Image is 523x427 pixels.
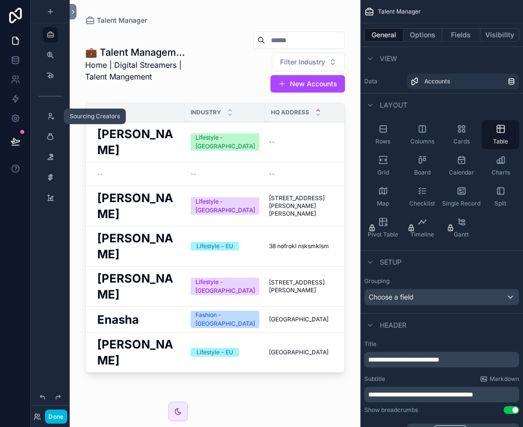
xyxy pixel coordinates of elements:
button: Charts [482,151,519,180]
button: Checklist [403,182,441,211]
a: Markdown [480,375,519,383]
button: Timeline [403,213,441,242]
button: Choose a field [364,289,519,305]
label: Grouping [364,277,389,285]
button: Board [403,151,441,180]
span: Charts [492,169,510,176]
a: Accounts [407,74,519,89]
button: Rows [364,120,402,149]
span: Columns [410,138,434,145]
button: Single Record [443,182,480,211]
span: Single Record [442,200,480,207]
span: Industry [191,109,221,116]
div: Show breadcrumbs [364,406,418,414]
span: View [380,54,397,63]
span: Checklist [409,200,435,207]
span: Map [377,200,389,207]
div: scrollable content [364,352,519,367]
label: Data [364,78,403,85]
label: Subtitle [364,375,385,383]
button: Done [45,410,67,424]
span: Table [493,138,508,145]
span: Cards [453,138,470,145]
div: scrollable content [364,387,519,402]
span: Calendar [449,169,474,176]
label: Title [364,340,519,348]
span: Gantt [454,231,469,238]
span: Split [494,200,507,207]
button: Visibility [480,28,519,42]
button: General [364,28,403,42]
span: Layout [380,100,407,110]
button: Table [482,120,519,149]
button: Cards [443,120,480,149]
span: HQ Address [271,109,309,116]
span: Setup [380,257,402,267]
span: Board [414,169,431,176]
span: Markdown [490,375,519,383]
span: Grid [377,169,389,176]
button: Options [403,28,442,42]
span: Header [380,320,406,330]
span: Choose a field [369,293,414,301]
span: Sourcing Creators [70,112,120,120]
button: Calendar [443,151,480,180]
span: Rows [375,138,390,145]
button: Fields [442,28,481,42]
span: Accounts [424,78,450,85]
button: Grid [364,151,402,180]
button: Map [364,182,402,211]
span: Pivot Table [368,231,398,238]
button: Split [482,182,519,211]
button: Gantt [443,213,480,242]
span: Talent Manager [378,8,421,16]
button: Pivot Table [364,213,402,242]
span: Timeline [410,231,434,238]
button: Columns [403,120,441,149]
